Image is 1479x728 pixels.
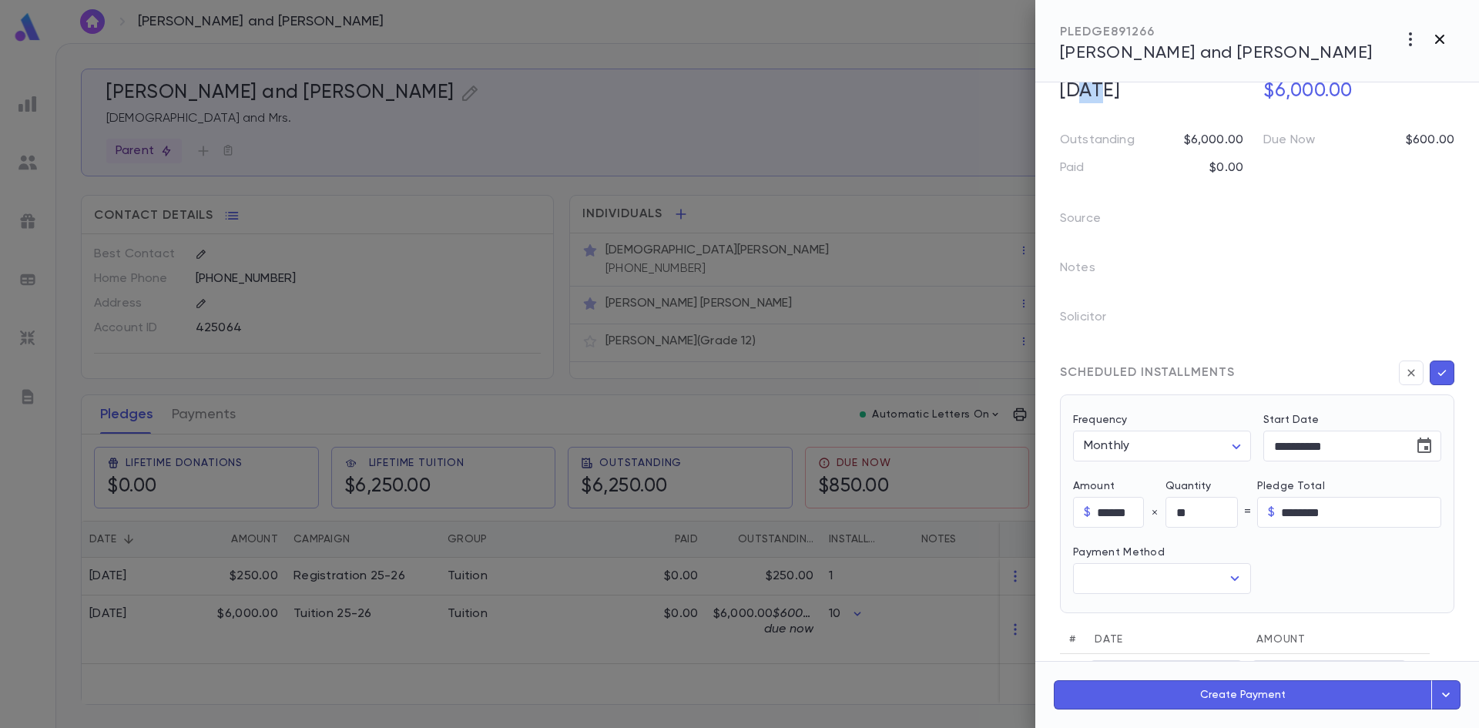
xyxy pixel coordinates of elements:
label: Amount [1073,480,1165,492]
p: $ [1084,505,1091,520]
label: Start Date [1263,414,1441,426]
p: Due Now [1263,133,1315,148]
label: Frequency [1073,414,1127,426]
span: [PERSON_NAME] and [PERSON_NAME] [1060,45,1373,62]
p: Solicitor [1060,305,1131,336]
div: PLEDGE 891266 [1060,25,1373,40]
button: Choose date, selected date is Aug 26, 2025 [1409,431,1440,461]
p: $ [1268,505,1275,520]
p: Outstanding [1060,133,1135,148]
button: Open [1224,568,1246,589]
p: Source [1060,206,1125,237]
p: $600.00 [1406,133,1454,148]
label: Pledge Total [1257,480,1441,492]
span: Amount [1256,634,1306,645]
button: Create Payment [1054,680,1432,710]
label: Quantity [1165,480,1258,492]
p: = [1244,505,1251,520]
h5: $6,000.00 [1254,75,1454,108]
p: $0.00 [1209,160,1243,176]
p: Payment Method [1073,546,1251,559]
p: Notes [1060,256,1120,287]
span: # [1069,634,1076,645]
span: Date [1095,634,1123,645]
div: SCHEDULED INSTALLMENTS [1060,365,1235,381]
h5: [DATE] [1051,75,1251,108]
div: Monthly [1073,431,1251,461]
p: $6,000.00 [1184,133,1243,148]
span: Monthly [1084,440,1129,452]
p: Paid [1060,160,1085,176]
button: Choose date, selected date is Aug 26, 2025 [1209,657,1240,688]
